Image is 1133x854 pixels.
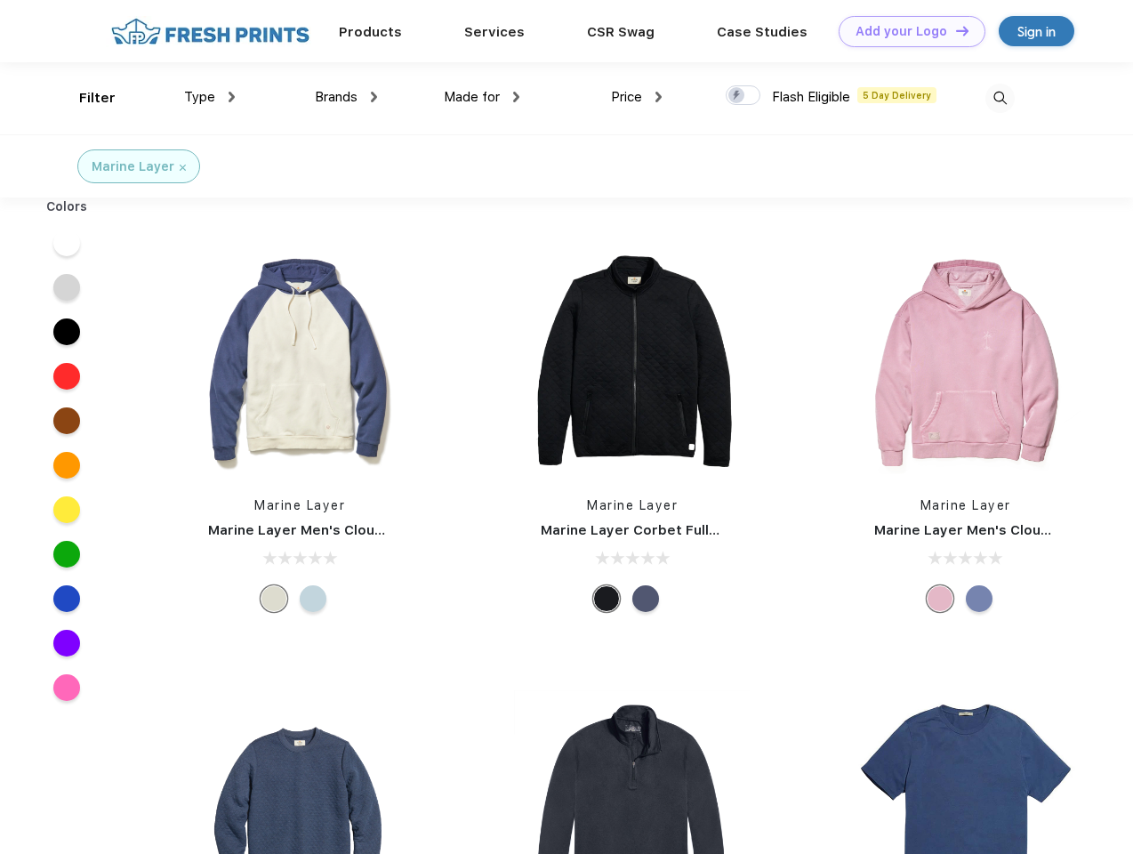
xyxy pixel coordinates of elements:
[966,585,992,612] div: Vintage Indigo
[300,585,326,612] div: Cool Ombre
[655,92,662,102] img: dropdown.png
[587,24,655,40] a: CSR Swag
[1017,21,1056,42] div: Sign in
[856,24,947,39] div: Add your Logo
[927,585,953,612] div: Lilas
[315,89,358,105] span: Brands
[180,165,186,171] img: filter_cancel.svg
[632,585,659,612] div: Navy
[956,26,968,36] img: DT
[106,16,315,47] img: fo%20logo%202.webp
[261,585,287,612] div: Navy/Cream
[541,522,787,538] a: Marine Layer Corbet Full-Zip Jacket
[464,24,525,40] a: Services
[371,92,377,102] img: dropdown.png
[92,157,174,176] div: Marine Layer
[229,92,235,102] img: dropdown.png
[593,585,620,612] div: Black
[848,242,1084,479] img: func=resize&h=266
[772,89,850,105] span: Flash Eligible
[999,16,1074,46] a: Sign in
[857,87,936,103] span: 5 Day Delivery
[587,498,678,512] a: Marine Layer
[339,24,402,40] a: Products
[513,92,519,102] img: dropdown.png
[514,242,751,479] img: func=resize&h=266
[208,522,498,538] a: Marine Layer Men's Cloud 9 Fleece Hoodie
[985,84,1015,113] img: desktop_search.svg
[79,88,116,109] div: Filter
[611,89,642,105] span: Price
[254,498,345,512] a: Marine Layer
[920,498,1011,512] a: Marine Layer
[184,89,215,105] span: Type
[444,89,500,105] span: Made for
[33,197,101,216] div: Colors
[181,242,418,479] img: func=resize&h=266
